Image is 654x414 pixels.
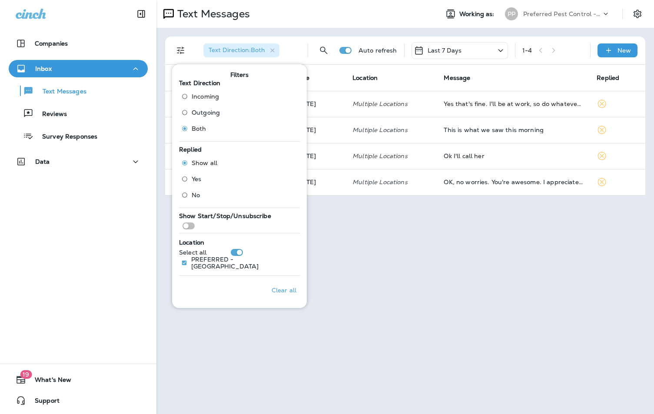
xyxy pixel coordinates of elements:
p: Aug 27, 2025 09:34 AM [295,179,339,185]
span: Replied [179,146,202,153]
span: Filters [230,71,249,79]
span: Show all [192,159,217,166]
span: Outgoing [192,109,220,116]
p: Preferred Pest Control - Palmetto [523,10,601,17]
p: Data [35,158,50,165]
span: Location [352,74,378,82]
p: Inbox [35,65,52,72]
div: Text Direction:Both [203,43,279,57]
p: Text Messages [174,7,250,20]
p: Reviews [33,110,67,119]
div: PP [505,7,518,20]
span: What's New [26,376,71,387]
button: Data [9,153,148,170]
p: New [617,47,631,54]
span: Working as: [459,10,496,18]
span: Both [192,125,206,132]
button: Companies [9,35,148,52]
button: Inbox [9,60,148,77]
p: Text Messages [34,88,86,96]
button: Survey Responses [9,127,148,145]
span: Show Start/Stop/Unsubscribe [179,212,271,220]
div: Yes that's fine. I'll be at work, so do whatever you have to do. I'll keep the back gate unlocked. [444,100,583,107]
button: Search Messages [315,42,332,59]
p: Aug 27, 2025 01:55 PM [295,152,339,159]
p: Multiple Locations [352,100,430,107]
div: 1 - 4 [522,47,532,54]
button: 19What's New [9,371,148,388]
span: Support [26,397,60,407]
p: Select all [179,249,206,256]
span: Location [179,238,204,246]
button: Collapse Sidebar [129,5,153,23]
p: Aug 28, 2025 09:32 AM [295,126,339,133]
button: Reviews [9,104,148,123]
p: Auto refresh [359,47,397,54]
p: PREFERRED - [GEOGRAPHIC_DATA] [191,256,293,270]
button: Settings [630,6,645,22]
button: Filters [172,42,189,59]
p: Survey Responses [33,133,97,141]
button: Clear all [268,279,300,301]
p: Multiple Locations [352,179,430,185]
span: Text Direction [179,79,220,87]
span: Text Direction : Both [209,46,265,54]
span: No [192,192,200,199]
p: Sep 2, 2025 10:59 AM [295,100,339,107]
span: Message [444,74,470,82]
button: Support [9,392,148,409]
p: Companies [35,40,68,47]
span: 19 [20,370,32,379]
p: Multiple Locations [352,152,430,159]
span: Replied [597,74,619,82]
div: OK, no worries. You're awesome. I appreciate it. [444,179,583,185]
span: Yes [192,176,201,182]
div: Ok I'll call her [444,152,583,159]
p: Multiple Locations [352,126,430,133]
div: Filters [172,59,307,308]
p: Last 7 Days [428,47,462,54]
div: This is what we saw this morning [444,126,583,133]
p: Clear all [272,287,296,294]
span: Incoming [192,93,219,100]
button: Text Messages [9,82,148,100]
